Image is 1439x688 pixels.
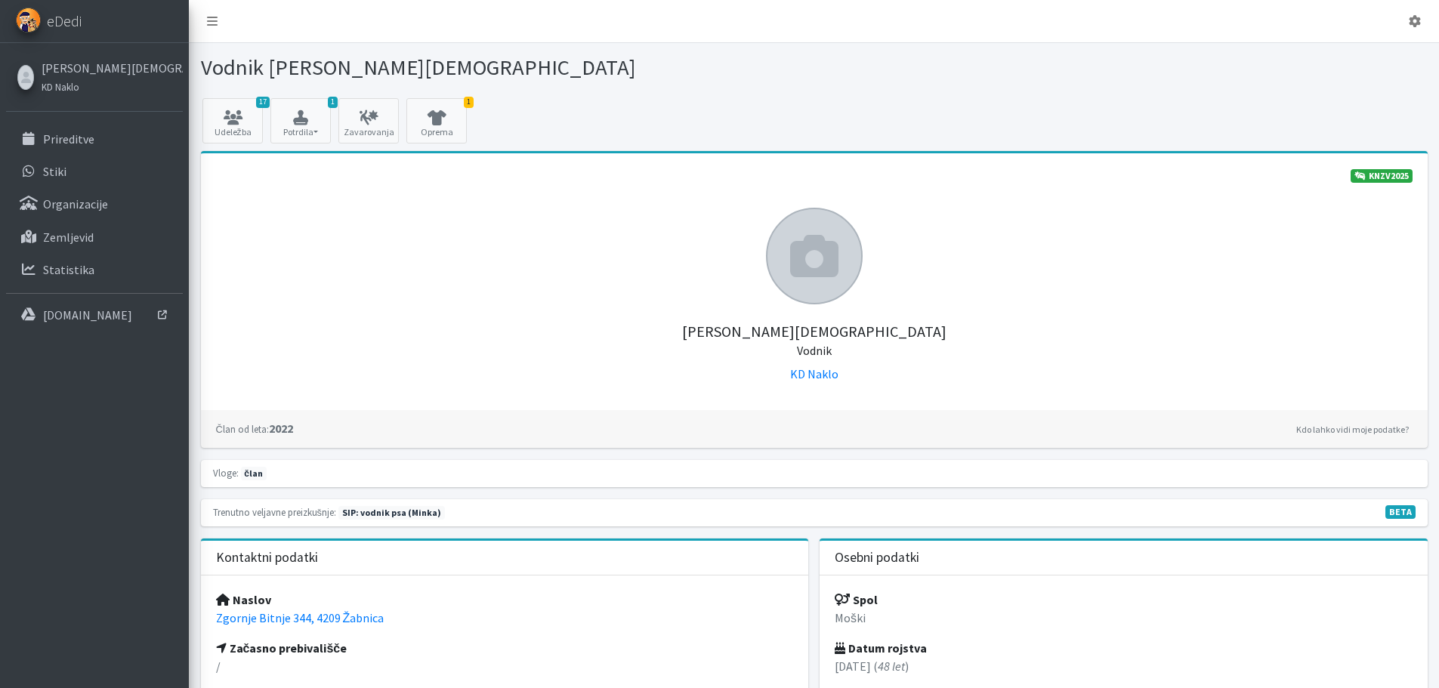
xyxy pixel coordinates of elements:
a: Prireditve [6,124,183,154]
small: KD Naklo [42,81,79,93]
h1: Vodnik [PERSON_NAME][DEMOGRAPHIC_DATA] [201,54,809,81]
a: Zgornje Bitnje 344, 4209 Žabnica [216,610,384,625]
button: 1 Potrdila [270,98,331,143]
a: 17 Udeležba [202,98,263,143]
p: Prireditve [43,131,94,147]
strong: Spol [835,592,878,607]
small: Vodnik [797,343,832,358]
strong: 2022 [216,421,293,436]
a: [DOMAIN_NAME] [6,300,183,330]
p: Statistika [43,262,94,277]
em: 48 let [878,659,905,674]
a: KD Naklo [790,366,838,381]
small: Trenutno veljavne preizkušnje: [213,506,336,518]
img: eDedi [16,8,41,32]
strong: Datum rojstva [835,640,927,656]
p: Organizacije [43,196,108,211]
span: član [241,467,267,480]
p: Stiki [43,164,66,179]
a: Statistika [6,255,183,285]
a: Stiki [6,156,183,187]
h3: Osebni podatki [835,550,919,566]
a: Organizacije [6,189,183,219]
small: Vloge: [213,467,239,479]
span: 1 [464,97,474,108]
a: Zemljevid [6,222,183,252]
a: [PERSON_NAME][DEMOGRAPHIC_DATA] [42,59,179,77]
p: [DOMAIN_NAME] [43,307,132,322]
p: Zemljevid [43,230,94,245]
span: eDedi [47,10,82,32]
span: 17 [256,97,270,108]
span: V fazi razvoja [1385,505,1416,519]
span: Naslednja preizkušnja: jesen 2026 [338,506,445,520]
h3: Kontaktni podatki [216,550,318,566]
a: Zavarovanja [338,98,399,143]
p: / [216,657,794,675]
a: KNZV2025 [1351,169,1413,183]
small: Član od leta: [216,423,269,435]
span: 1 [328,97,338,108]
a: 1 Oprema [406,98,467,143]
strong: Začasno prebivališče [216,640,347,656]
p: Moški [835,609,1413,627]
a: Kdo lahko vidi moje podatke? [1292,421,1413,439]
strong: Naslov [216,592,271,607]
a: KD Naklo [42,77,179,95]
p: [DATE] ( ) [835,657,1413,675]
h5: [PERSON_NAME][DEMOGRAPHIC_DATA] [216,304,1413,359]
